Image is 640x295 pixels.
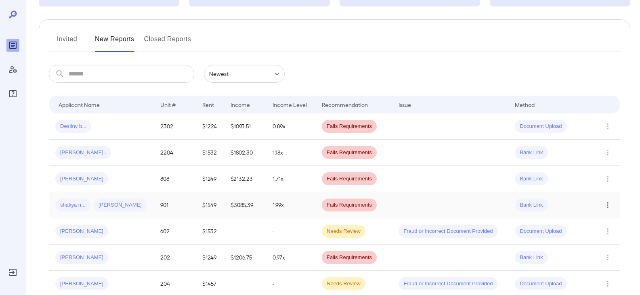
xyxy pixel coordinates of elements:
[322,123,377,130] span: Fails Requirements
[224,192,266,218] td: $3085.39
[55,254,108,262] span: [PERSON_NAME]
[515,123,567,130] span: Document Upload
[231,100,250,109] div: Income
[55,149,111,157] span: [PERSON_NAME]..
[196,192,225,218] td: $1549
[55,228,108,235] span: [PERSON_NAME]
[515,280,567,288] span: Document Upload
[601,172,614,185] button: Row Actions
[515,100,535,109] div: Method
[399,100,411,109] div: Issue
[224,245,266,271] td: $1206.75
[601,225,614,238] button: Row Actions
[154,192,196,218] td: 901
[196,218,225,245] td: $1532
[601,120,614,133] button: Row Actions
[273,100,307,109] div: Income Level
[6,87,19,100] div: FAQ
[6,63,19,76] div: Manage Users
[95,33,134,52] button: New Reports
[202,100,215,109] div: Rent
[154,166,196,192] td: 808
[266,245,315,271] td: 0.97x
[322,254,377,262] span: Fails Requirements
[196,113,225,140] td: $1224
[601,277,614,290] button: Row Actions
[49,33,85,52] button: Invited
[196,245,225,271] td: $1249
[266,140,315,166] td: 1.18x
[224,166,266,192] td: $2132.23
[224,140,266,166] td: $1802.30
[515,228,567,235] span: Document Upload
[55,201,90,209] span: shakya n...
[399,280,497,288] span: Fraud or Incorrect Document Provided
[399,228,497,235] span: Fraud or Incorrect Document Provided
[94,201,147,209] span: [PERSON_NAME]
[154,218,196,245] td: 602
[144,33,191,52] button: Closed Reports
[515,149,548,157] span: Bank Link
[515,201,548,209] span: Bank Link
[322,280,365,288] span: Needs Review
[266,113,315,140] td: 0.89x
[160,100,176,109] div: Unit #
[601,199,614,211] button: Row Actions
[6,39,19,52] div: Reports
[154,113,196,140] td: 2302
[6,266,19,279] div: Log Out
[322,175,377,183] span: Fails Requirements
[59,100,100,109] div: Applicant Name
[322,201,377,209] span: Fails Requirements
[55,175,108,183] span: [PERSON_NAME]
[196,166,225,192] td: $1249
[322,228,365,235] span: Needs Review
[601,146,614,159] button: Row Actions
[55,123,91,130] span: Destiny b...
[322,149,377,157] span: Fails Requirements
[55,280,108,288] span: [PERSON_NAME]
[266,166,315,192] td: 1.71x
[204,65,285,83] div: Newest
[224,113,266,140] td: $1093.51
[322,100,368,109] div: Recommendation
[154,140,196,166] td: 2204
[266,218,315,245] td: -
[515,254,548,262] span: Bank Link
[196,140,225,166] td: $1532
[515,175,548,183] span: Bank Link
[154,245,196,271] td: 202
[601,251,614,264] button: Row Actions
[266,192,315,218] td: 1.99x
